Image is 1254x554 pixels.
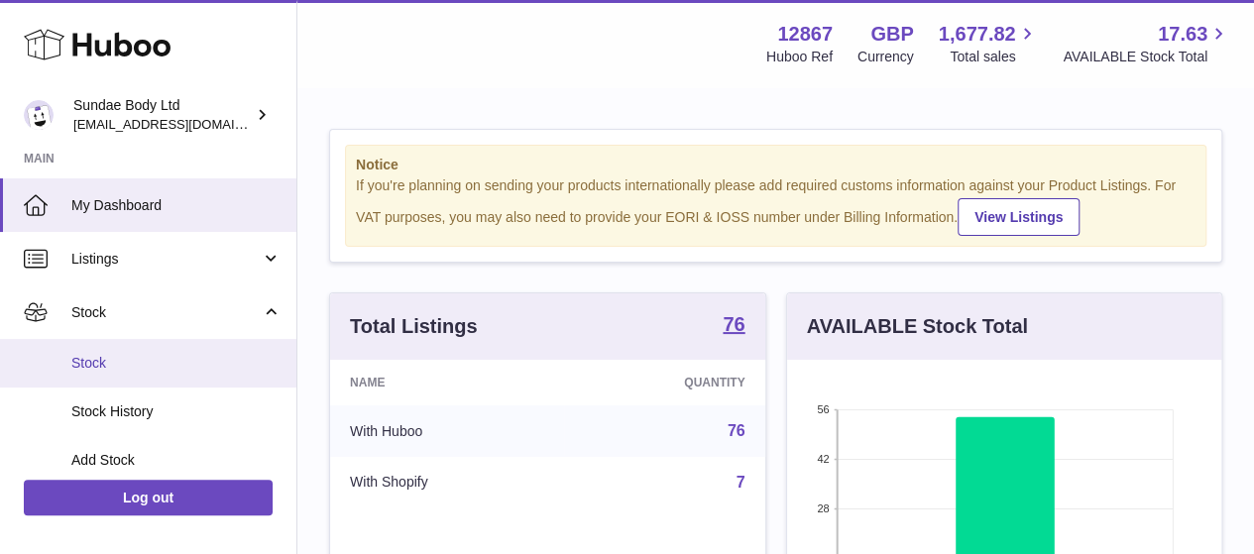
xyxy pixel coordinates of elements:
[728,422,745,439] a: 76
[807,313,1028,340] h3: AVAILABLE Stock Total
[71,250,261,269] span: Listings
[857,48,914,66] div: Currency
[939,21,1039,66] a: 1,677.82 Total sales
[330,360,564,405] th: Name
[564,360,764,405] th: Quantity
[73,116,291,132] span: [EMAIL_ADDRESS][DOMAIN_NAME]
[73,96,252,134] div: Sundae Body Ltd
[71,354,282,373] span: Stock
[24,100,54,130] img: kirstie@sundaebody.com
[71,451,282,470] span: Add Stock
[71,303,261,322] span: Stock
[1158,21,1207,48] span: 17.63
[958,198,1080,236] a: View Listings
[817,502,829,514] text: 28
[350,313,478,340] h3: Total Listings
[1063,48,1230,66] span: AVAILABLE Stock Total
[817,403,829,415] text: 56
[723,314,744,338] a: 76
[766,48,833,66] div: Huboo Ref
[356,176,1196,236] div: If you're planning on sending your products internationally please add required customs informati...
[870,21,913,48] strong: GBP
[939,21,1016,48] span: 1,677.82
[24,480,273,515] a: Log out
[356,156,1196,174] strong: Notice
[330,457,564,508] td: With Shopify
[1063,21,1230,66] a: 17.63 AVAILABLE Stock Total
[737,474,745,491] a: 7
[330,405,564,457] td: With Huboo
[777,21,833,48] strong: 12867
[817,453,829,465] text: 42
[71,196,282,215] span: My Dashboard
[71,402,282,421] span: Stock History
[723,314,744,334] strong: 76
[950,48,1038,66] span: Total sales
